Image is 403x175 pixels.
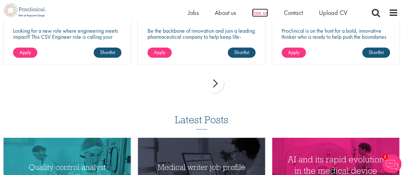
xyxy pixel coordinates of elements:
div: next [205,74,224,93]
p: Be the backbone of innovation and join a leading pharmaceutical company to help keep life-changin... [148,28,256,46]
a: Shortlist [94,48,121,58]
a: Join us [252,9,268,17]
img: Chatbot [382,154,401,173]
span: Apply [154,49,165,56]
span: Apply [19,49,31,56]
a: Shortlist [362,48,390,58]
a: Upload CV [319,9,347,17]
a: Apply [282,48,306,58]
h3: Latest Posts [175,114,228,130]
p: Proclinical is on the hunt for a bold, innovative thinker who is ready to help push the boundarie... [282,28,390,52]
p: Looking for a new role where engineering meets impact? This CSV Engineer role is calling your name! [13,28,121,46]
a: About us [215,9,236,17]
a: Apply [13,48,37,58]
span: Apply [288,49,299,56]
a: Shortlist [228,48,255,58]
a: Contact [284,9,303,17]
a: Apply [148,48,172,58]
a: Jobs [188,9,199,17]
span: 1 [382,154,388,160]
